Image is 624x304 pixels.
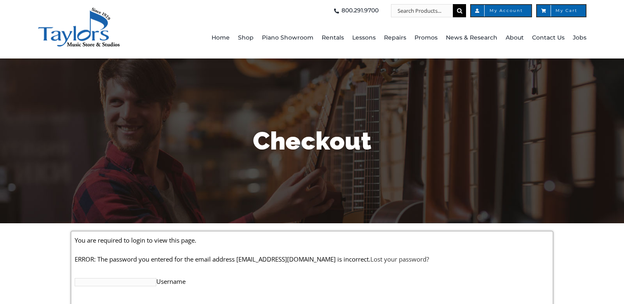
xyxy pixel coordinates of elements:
a: Jobs [573,17,586,58]
input: Search [453,4,466,17]
span: My Account [479,9,523,13]
span: About [506,31,524,44]
span: Repairs [384,31,406,44]
a: 800.291.9700 [332,4,379,17]
a: taylors-music-store-west-chester [38,6,120,14]
a: Piano Showroom [262,17,313,58]
span: Lessons [352,31,376,44]
a: Rentals [322,17,344,58]
h1: Checkout [71,124,553,158]
a: Promos [414,17,438,58]
a: Repairs [384,17,406,58]
span: Piano Showroom [262,31,313,44]
input: Username [75,278,156,286]
a: News & Research [446,17,497,58]
span: News & Research [446,31,497,44]
a: Contact Us [532,17,565,58]
span: Rentals [322,31,344,44]
a: My Cart [536,4,586,17]
p: ERROR: The password you entered for the email address [EMAIL_ADDRESS][DOMAIN_NAME] is incorrect. [75,254,549,264]
a: Lost your password? [370,255,429,263]
span: Home [212,31,230,44]
nav: Top Right [180,4,586,17]
a: Home [212,17,230,58]
span: My Cart [545,9,577,13]
label: Username [75,273,549,290]
span: Contact Us [532,31,565,44]
a: Shop [238,17,254,58]
a: Lessons [352,17,376,58]
span: 800.291.9700 [341,4,379,17]
a: My Account [470,4,532,17]
input: Search Products... [391,4,453,17]
a: About [506,17,524,58]
span: Jobs [573,31,586,44]
nav: Main Menu [180,17,586,58]
p: You are required to login to view this page. [75,235,549,246]
span: Promos [414,31,438,44]
span: Shop [238,31,254,44]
